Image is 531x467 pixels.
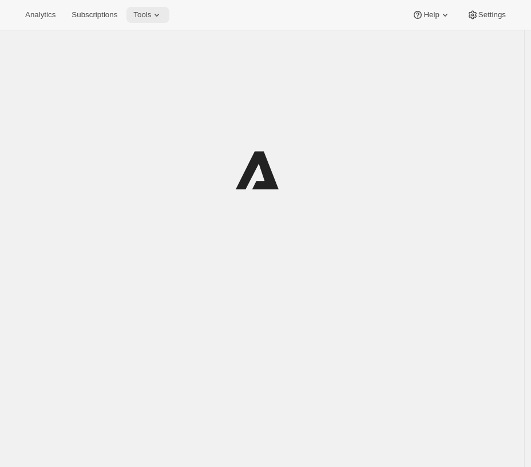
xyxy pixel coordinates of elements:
[18,7,62,23] button: Analytics
[72,10,117,19] span: Subscriptions
[405,7,457,23] button: Help
[423,10,439,19] span: Help
[460,7,513,23] button: Settings
[25,10,56,19] span: Analytics
[65,7,124,23] button: Subscriptions
[478,10,506,19] span: Settings
[133,10,151,19] span: Tools
[126,7,169,23] button: Tools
